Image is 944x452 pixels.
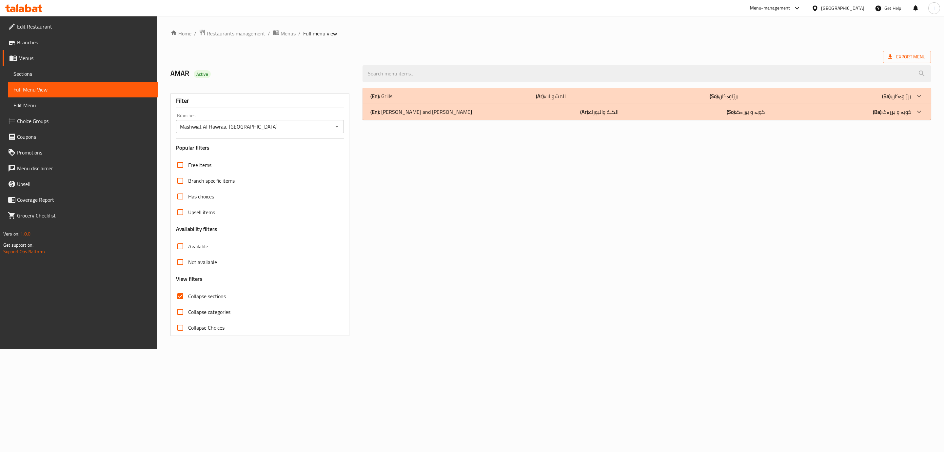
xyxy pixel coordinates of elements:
span: Promotions [17,149,152,156]
p: برژاوەکان [710,92,738,100]
span: 1.0.0 [20,230,30,238]
p: کوبە و بۆرەک [873,108,911,116]
a: Coupons [3,129,158,145]
b: (Ba): [882,91,892,101]
span: l [934,5,934,12]
button: Open [332,122,342,131]
span: Collapse categories [188,308,230,316]
p: Grills [370,92,392,100]
span: Grocery Checklist [17,212,152,219]
a: Sections [8,66,158,82]
b: (Ar): [536,91,545,101]
p: کوبە و بۆرەک [727,108,765,116]
nav: breadcrumb [170,29,931,38]
span: Available [188,242,208,250]
span: Full menu view [303,30,337,37]
p: [PERSON_NAME] and [PERSON_NAME] [370,108,472,116]
a: Menus [273,29,296,38]
b: (Ba): [873,107,882,117]
a: Coverage Report [3,192,158,208]
a: Menu disclaimer [3,160,158,176]
a: Choice Groups [3,113,158,129]
p: المشويات [536,92,566,100]
a: Edit Restaurant [3,19,158,34]
span: Collapse Choices [188,324,225,332]
span: Edit Menu [13,101,152,109]
a: Home [170,30,191,37]
span: Branch specific items [188,177,235,185]
span: Edit Restaurant [17,23,152,31]
h3: Availability filters [176,225,217,233]
span: Active [194,71,211,77]
b: (En): [370,91,380,101]
span: Not available [188,258,217,266]
div: (En): [PERSON_NAME] and [PERSON_NAME](Ar):الكبة والبورك(So):کوبە و بۆرەک(Ba):کوبە و بۆرەک [363,104,931,120]
a: Full Menu View [8,82,158,97]
span: Full Menu View [13,86,152,93]
h2: AMAR [170,69,355,78]
p: الكبة والبورك [580,108,619,116]
span: Free items [188,161,211,169]
span: Sections [13,70,152,78]
b: (En): [370,107,380,117]
a: Support.OpsPlatform [3,247,45,256]
div: Filter [176,94,344,108]
a: Menus [3,50,158,66]
span: Menu disclaimer [17,164,152,172]
a: Edit Menu [8,97,158,113]
a: Upsell [3,176,158,192]
span: Get support on: [3,241,33,249]
div: Menu-management [750,4,790,12]
li: / [268,30,270,37]
span: Export Menu [883,51,931,63]
span: Export Menu [888,53,926,61]
li: / [194,30,196,37]
a: Restaurants management [199,29,265,38]
p: برژاوەکان [882,92,911,100]
span: Menus [18,54,152,62]
span: Branches [17,38,152,46]
a: Promotions [3,145,158,160]
h3: Popular filters [176,144,344,152]
span: Collapse sections [188,292,226,300]
div: (En): Grills(Ar):المشويات(So):برژاوەکان(Ba):برژاوەکان [363,88,931,104]
b: (Ar): [580,107,589,117]
span: Version: [3,230,19,238]
span: Restaurants management [207,30,265,37]
span: Choice Groups [17,117,152,125]
span: Upsell [17,180,152,188]
li: / [298,30,301,37]
span: Menus [281,30,296,37]
span: Coupons [17,133,152,141]
span: Coverage Report [17,196,152,204]
input: search [363,65,931,82]
div: [GEOGRAPHIC_DATA] [821,5,864,12]
span: Has choices [188,193,214,200]
h3: View filters [176,275,203,283]
a: Branches [3,34,158,50]
a: Grocery Checklist [3,208,158,223]
b: (So): [727,107,736,117]
b: (So): [710,91,719,101]
span: Upsell items [188,208,215,216]
div: Active [194,70,211,78]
